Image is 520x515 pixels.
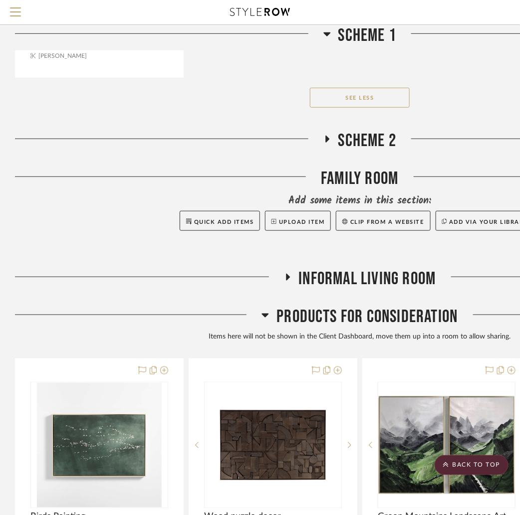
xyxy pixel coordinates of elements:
[194,219,254,225] span: Quick Add Items
[265,211,331,231] button: Upload Item
[338,25,397,46] span: Scheme 1
[336,211,430,231] button: Clip from a website
[299,268,436,290] span: Informal Living Room
[310,88,410,108] button: See Less
[379,396,515,495] img: Green Mountains Landscape Art
[338,130,397,152] span: Scheme 2
[37,383,162,508] img: Birds Painting
[211,383,335,508] img: Wood puzzle decor
[180,211,260,231] button: Quick Add Items
[435,455,509,475] scroll-to-top-button: BACK TO TOP
[276,306,458,328] span: Products For Consideration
